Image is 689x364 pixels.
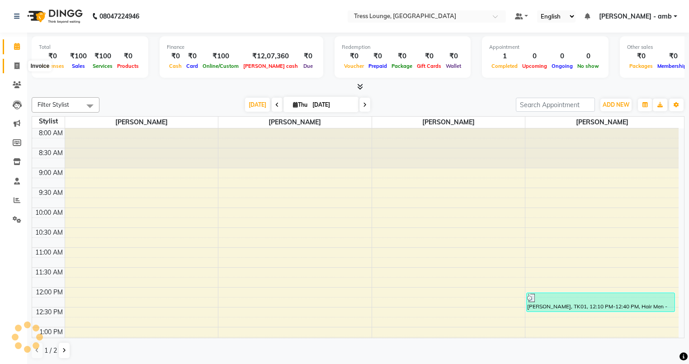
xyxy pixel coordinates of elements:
[38,327,65,337] div: 1:00 PM
[291,101,310,108] span: Thu
[33,268,65,277] div: 11:30 AM
[516,98,595,112] input: Search Appointment
[599,12,672,21] span: [PERSON_NAME] - amb
[241,51,300,61] div: ₹12,07,360
[520,51,549,61] div: 0
[90,63,115,69] span: Services
[241,63,300,69] span: [PERSON_NAME] cash
[33,208,65,217] div: 10:00 AM
[372,117,525,128] span: [PERSON_NAME]
[389,51,415,61] div: ₹0
[184,63,200,69] span: Card
[300,51,316,61] div: ₹0
[218,117,372,128] span: [PERSON_NAME]
[366,51,389,61] div: ₹0
[489,51,520,61] div: 1
[115,51,141,61] div: ₹0
[415,51,444,61] div: ₹0
[527,293,675,312] div: [PERSON_NAME], TK01, 12:10 PM-12:40 PM, Hair Men - Shave/[PERSON_NAME] Trim
[23,4,85,29] img: logo
[37,128,65,138] div: 8:00 AM
[525,117,679,128] span: [PERSON_NAME]
[627,51,655,61] div: ₹0
[575,63,601,69] span: No show
[366,63,389,69] span: Prepaid
[342,51,366,61] div: ₹0
[627,63,655,69] span: Packages
[444,51,463,61] div: ₹0
[44,346,57,355] span: 1 / 2
[245,98,270,112] span: [DATE]
[167,51,184,61] div: ₹0
[549,63,575,69] span: Ongoing
[342,43,463,51] div: Redemption
[115,63,141,69] span: Products
[70,63,87,69] span: Sales
[603,101,629,108] span: ADD NEW
[34,307,65,317] div: 12:30 PM
[33,228,65,237] div: 10:30 AM
[310,98,355,112] input: 2025-09-04
[33,248,65,257] div: 11:00 AM
[37,188,65,198] div: 9:30 AM
[342,63,366,69] span: Voucher
[600,99,632,111] button: ADD NEW
[301,63,315,69] span: Due
[389,63,415,69] span: Package
[549,51,575,61] div: 0
[444,63,463,69] span: Wallet
[39,43,141,51] div: Total
[184,51,200,61] div: ₹0
[520,63,549,69] span: Upcoming
[28,61,52,71] div: Invoice
[167,63,184,69] span: Cash
[65,117,218,128] span: [PERSON_NAME]
[66,51,90,61] div: ₹100
[200,51,241,61] div: ₹100
[90,51,115,61] div: ₹100
[38,101,69,108] span: Filter Stylist
[489,63,520,69] span: Completed
[415,63,444,69] span: Gift Cards
[39,51,66,61] div: ₹0
[575,51,601,61] div: 0
[37,168,65,178] div: 9:00 AM
[34,288,65,297] div: 12:00 PM
[37,148,65,158] div: 8:30 AM
[167,43,316,51] div: Finance
[32,117,65,126] div: Stylist
[200,63,241,69] span: Online/Custom
[489,43,601,51] div: Appointment
[99,4,139,29] b: 08047224946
